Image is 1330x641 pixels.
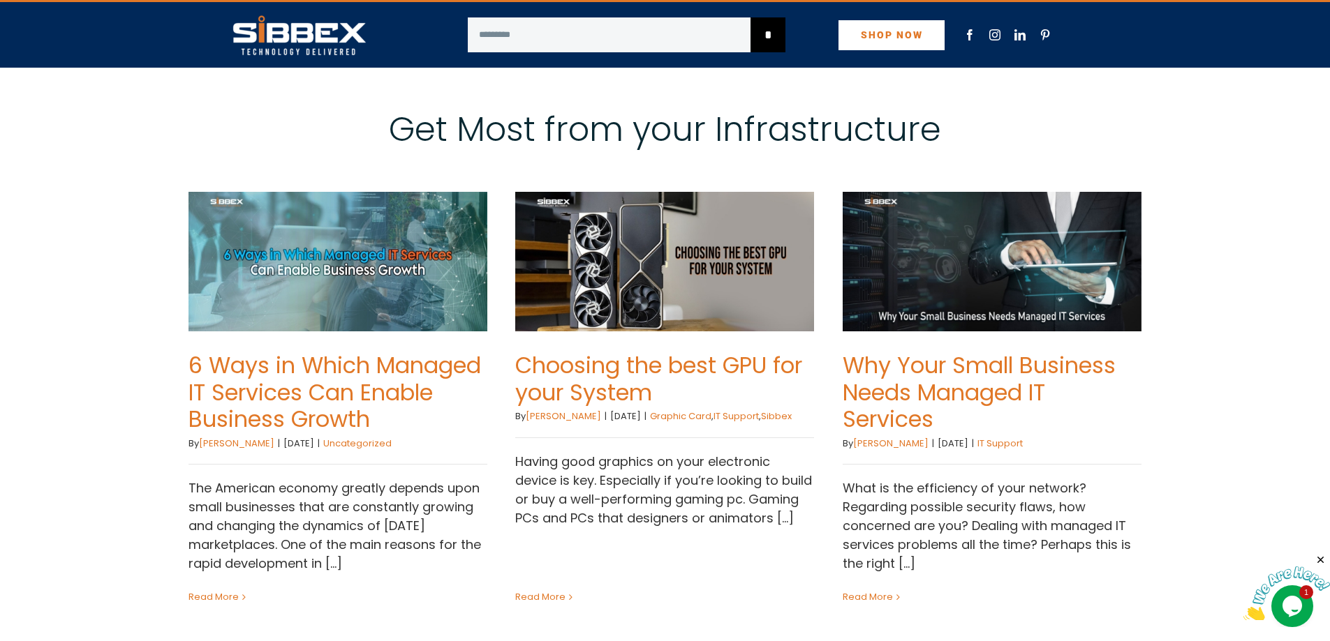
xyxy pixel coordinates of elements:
a: Graphic Card [650,409,711,423]
a: IT Support [714,409,759,423]
span: [DATE] [283,437,314,450]
a: Why Your Small Business Needs Managed IT Services [843,192,1142,332]
a: Choosing the best GPU for your System [515,349,802,407]
a: [PERSON_NAME] [853,437,929,450]
span: [DATE] [610,409,641,423]
a: Why Your Small Business Needs Managed IT Services [843,349,1116,435]
a: More on Choosing the best GPU for your System [515,590,566,603]
input: Search [751,17,785,52]
a: More on 6 Ways in Which Managed IT Services Can Enable Business Growth [189,590,239,603]
a: More on Why Your Small Business Needs Managed IT Services [843,590,893,603]
p: The American economy greatly depends upon small businesses that are constantly growing and changi... [189,478,488,573]
img: Manage It Services [843,192,1142,332]
a: pinterest [1040,29,1051,40]
a: 6 Ways in Which Managed IT Services Can Enable Business Growth [189,349,481,435]
a: Shop Now [838,20,945,50]
a: Choosing the best GPU for your System [515,192,815,332]
span: | [601,409,610,423]
a: Uncategorized [323,437,392,450]
input: Search... [468,17,751,52]
a: [PERSON_NAME] [199,437,274,450]
img: Graphic Cards [515,192,815,332]
span: | [274,437,283,450]
a: IT Support [977,437,1023,450]
span: Shop Now [861,29,923,40]
p: By [843,437,1142,465]
a: linkedin [1014,29,1026,40]
iframe: chat widget [1243,554,1330,620]
span: [DATE] [938,437,968,450]
span: | [314,437,323,450]
span: | [641,409,650,423]
p: By , , [515,409,815,438]
p: By [189,437,488,465]
a: 6 Ways in Which Managed IT Services Can Enable Business Growth [189,192,488,332]
a: instagram [989,29,1000,40]
p: Having good graphics on your electronic device is key. Especially if you’re looking to build or b... [515,452,815,527]
p: What is the efficiency of your network? Regarding possible security flaws, how concerned are you?... [843,478,1142,573]
a: facebook [964,29,975,40]
h1: Get Most from your Infrastructure [188,110,1141,150]
a: [PERSON_NAME] [526,409,601,423]
a: Sibbex [761,409,792,423]
span: | [929,437,938,450]
span: | [968,437,977,450]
